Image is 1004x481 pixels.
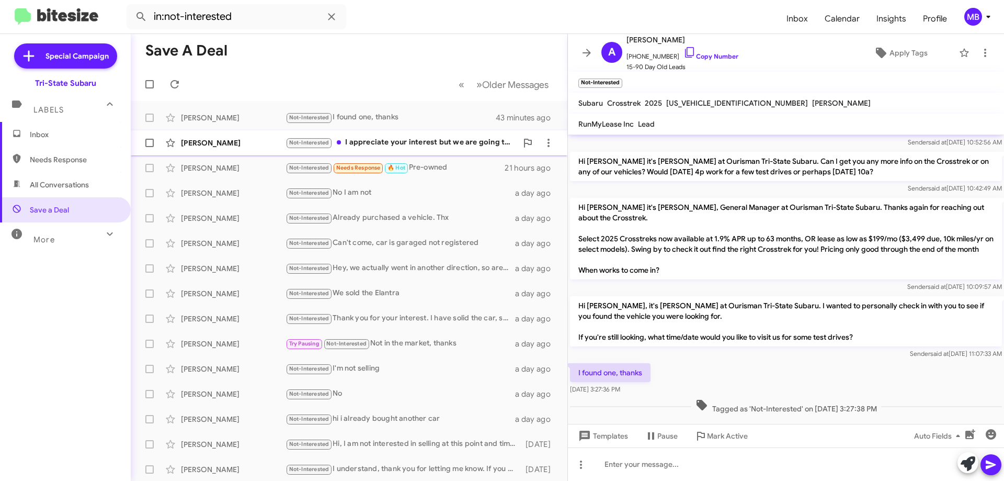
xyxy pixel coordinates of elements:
[515,288,559,299] div: a day ago
[515,213,559,223] div: a day ago
[666,98,808,108] span: [US_VEHICLE_IDENTIFICATION_NUMBER]
[930,350,949,357] span: said at
[928,283,946,290] span: said at
[286,463,520,475] div: I understand, thank you for letting me know. If you change your mind about selling your vehicle i...
[289,139,329,146] span: Not-Interested
[578,119,634,129] span: RunMyLease Inc
[286,363,515,375] div: I'm not selling
[286,438,520,450] div: Hi, I am not interested in selling at this point and time. Thanks, [PERSON_NAME]
[286,162,505,174] div: Pre-owned
[816,4,868,34] a: Calendar
[181,138,286,148] div: [PERSON_NAME]
[459,78,464,91] span: «
[515,339,559,349] div: a day ago
[286,187,515,199] div: No I am not
[638,119,655,129] span: Lead
[570,385,620,393] span: [DATE] 3:27:36 PM
[505,163,559,173] div: 21 hours ago
[964,8,982,26] div: MB
[181,263,286,274] div: [PERSON_NAME]
[910,350,1002,357] span: Sender [DATE] 11:07:33 AM
[30,129,119,140] span: Inbox
[181,364,286,374] div: [PERSON_NAME]
[645,98,662,108] span: 2025
[607,98,641,108] span: Crosstrek
[289,441,329,448] span: Not-Interested
[470,74,555,95] button: Next
[915,4,955,34] a: Profile
[286,338,515,350] div: Not in the market, thanks
[286,262,515,274] div: Hey, we actually went in another direction, so are no longer looking to buy. Thanks anyway
[289,365,329,372] span: Not-Interested
[515,314,559,324] div: a day ago
[515,263,559,274] div: a day ago
[289,215,329,221] span: Not-Interested
[453,74,555,95] nav: Page navigation example
[181,238,286,249] div: [PERSON_NAME]
[515,389,559,399] div: a day ago
[181,339,286,349] div: [PERSON_NAME]
[181,389,286,399] div: [PERSON_NAME]
[955,8,992,26] button: MB
[520,464,559,475] div: [DATE]
[570,152,1002,181] p: Hi [PERSON_NAME] it's [PERSON_NAME] at Ourisman Tri-State Subaru. Can I get you any more info on ...
[181,314,286,324] div: [PERSON_NAME]
[181,464,286,475] div: [PERSON_NAME]
[289,390,329,397] span: Not-Interested
[515,188,559,198] div: a day ago
[35,78,96,88] div: Tri-State Subaru
[127,4,346,29] input: Search
[289,114,329,121] span: Not-Interested
[520,439,559,450] div: [DATE]
[570,198,1002,279] p: Hi [PERSON_NAME] it's [PERSON_NAME], General Manager at Ourisman Tri-State Subaru. Thanks again f...
[145,42,227,59] h1: Save a Deal
[181,113,286,123] div: [PERSON_NAME]
[778,4,816,34] a: Inbox
[570,296,1002,346] p: Hi [PERSON_NAME], it's [PERSON_NAME] at Ourisman Tri-State Subaru. I wanted to personally check i...
[868,4,915,34] a: Insights
[289,189,329,196] span: Not-Interested
[30,205,69,215] span: Save a Deal
[181,213,286,223] div: [PERSON_NAME]
[626,62,738,72] span: 15-90 Day Old Leads
[452,74,471,95] button: Previous
[707,427,748,445] span: Mark Active
[908,184,1002,192] span: Sender [DATE] 10:42:49 AM
[578,98,603,108] span: Subaru
[578,79,622,88] small: Not-Interested
[30,154,119,165] span: Needs Response
[14,43,117,69] a: Special Campaign
[289,240,329,247] span: Not-Interested
[847,43,954,62] button: Apply Tags
[914,427,964,445] span: Auto Fields
[812,98,871,108] span: [PERSON_NAME]
[289,265,329,272] span: Not-Interested
[387,164,405,171] span: 🔥 Hot
[691,399,881,414] span: Tagged as 'Not-Interested' on [DATE] 3:27:38 PM
[626,33,738,46] span: [PERSON_NAME]
[289,290,329,297] span: Not-Interested
[906,427,973,445] button: Auto Fields
[181,288,286,299] div: [PERSON_NAME]
[515,414,559,424] div: a day ago
[515,238,559,249] div: a day ago
[626,46,738,62] span: [PHONE_NUMBER]
[289,466,329,473] span: Not-Interested
[657,427,678,445] span: Pause
[33,235,55,244] span: More
[496,113,559,123] div: 43 minutes ago
[286,312,515,325] div: Thank you for your interest. I have solid the car, sorry.
[889,43,928,62] span: Apply Tags
[181,163,286,173] div: [PERSON_NAME]
[908,138,1002,146] span: Sender [DATE] 10:52:56 AM
[928,138,946,146] span: said at
[683,52,738,60] a: Copy Number
[30,180,89,190] span: All Conversations
[33,105,64,115] span: Labels
[636,427,686,445] button: Pause
[45,51,109,61] span: Special Campaign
